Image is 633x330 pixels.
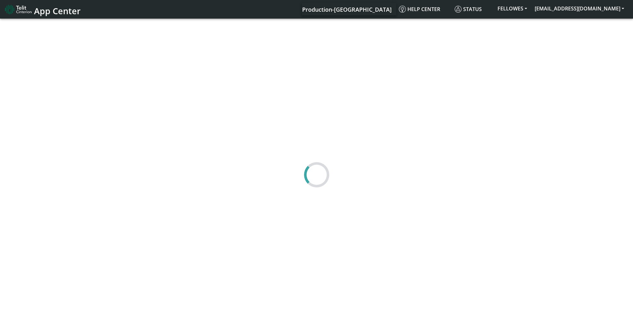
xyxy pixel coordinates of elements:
[5,3,80,16] a: App Center
[531,3,628,14] button: [EMAIL_ADDRESS][DOMAIN_NAME]
[302,6,392,13] span: Production-[GEOGRAPHIC_DATA]
[34,5,81,17] span: App Center
[302,3,391,15] a: Your current platform instance
[494,3,531,14] button: FELLOWES
[5,4,32,15] img: logo-telit-cinterion-gw-new.png
[396,3,452,15] a: Help center
[399,6,406,13] img: knowledge.svg
[399,6,440,13] span: Help center
[455,6,462,13] img: status.svg
[452,3,494,15] a: Status
[455,6,482,13] span: Status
